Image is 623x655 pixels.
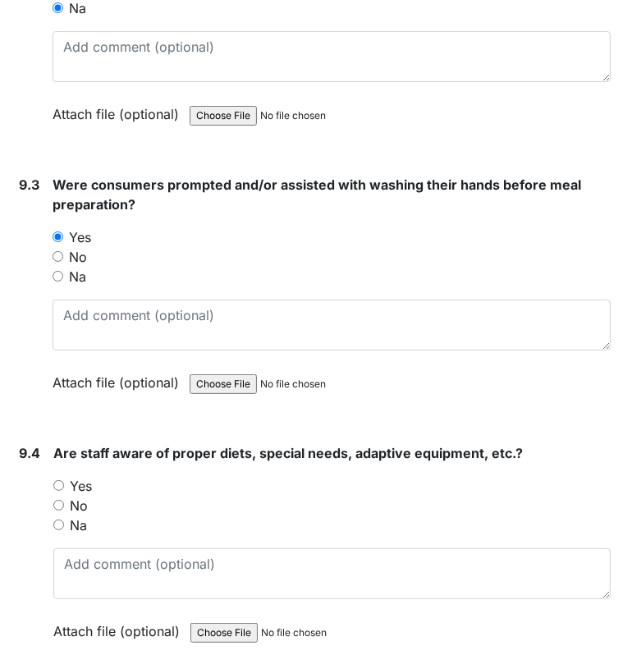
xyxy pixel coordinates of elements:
label: No [69,247,87,267]
label: No [70,496,88,515]
span: Are staff aware of proper diets, special needs, adaptive equipment, etc.? [53,445,523,461]
input: No [53,500,64,511]
span: Were consumers prompted and/or assisted with washing their hands before meal preparation? [53,176,581,213]
label: Attach file (optional) [53,95,186,124]
label: 9.3 [19,175,39,195]
input: Na [53,520,64,530]
label: Yes [70,476,92,496]
label: Na [69,267,86,286]
input: No [53,251,63,262]
label: Na [70,515,87,535]
label: Yes [69,227,91,247]
label: Attach file (optional) [53,612,186,641]
label: 9.4 [19,443,40,463]
input: Yes [53,480,64,491]
label: Attach file (optional) [53,364,186,392]
input: Yes [53,231,63,242]
input: Na [53,2,63,13]
input: Na [53,271,63,282]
